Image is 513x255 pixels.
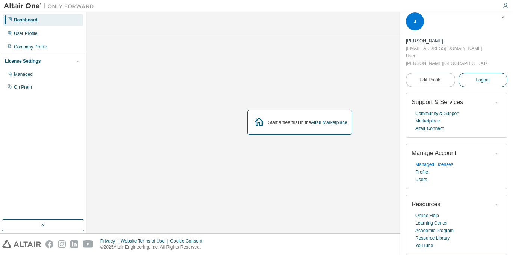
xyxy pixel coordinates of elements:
a: Academic Program [415,227,454,234]
div: Privacy [100,238,121,244]
span: Edit Profile [419,77,441,83]
img: altair_logo.svg [2,240,41,248]
div: Cookie Consent [170,238,207,244]
a: YouTube [415,242,433,249]
span: Logout [476,76,490,84]
button: Logout [459,73,508,87]
p: © 2025 Altair Engineering, Inc. All Rights Reserved. [100,244,207,250]
div: Managed [14,71,33,77]
div: License Settings [5,58,41,64]
div: [EMAIL_ADDRESS][DOMAIN_NAME] [406,45,487,52]
div: Website Terms of Use [121,238,170,244]
img: youtube.svg [83,240,94,248]
div: Dashboard [14,17,38,23]
div: Start a free trial in the [268,119,347,125]
span: Support & Services [412,99,463,105]
div: Company Profile [14,44,47,50]
a: Managed Licenses [415,161,453,168]
a: Marketplace [415,117,440,125]
div: On Prem [14,84,32,90]
span: J [414,19,416,24]
a: Resource Library [415,234,450,242]
a: Profile [415,168,428,176]
span: Manage Account [412,150,456,156]
div: User Profile [14,30,38,36]
span: Resources [412,201,440,207]
img: instagram.svg [58,240,66,248]
div: User [406,52,487,60]
div: [PERSON_NAME][GEOGRAPHIC_DATA] [406,60,487,67]
a: Altair Marketplace [311,120,347,125]
img: facebook.svg [45,240,53,248]
a: Edit Profile [406,73,455,87]
a: Community & Support [415,110,459,117]
div: JYOTIKA SATAV [406,37,487,45]
img: Altair One [4,2,98,10]
a: Altair Connect [415,125,444,132]
img: linkedin.svg [70,240,78,248]
a: Users [415,176,427,183]
a: Learning Center [415,219,448,227]
a: Online Help [415,212,439,219]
